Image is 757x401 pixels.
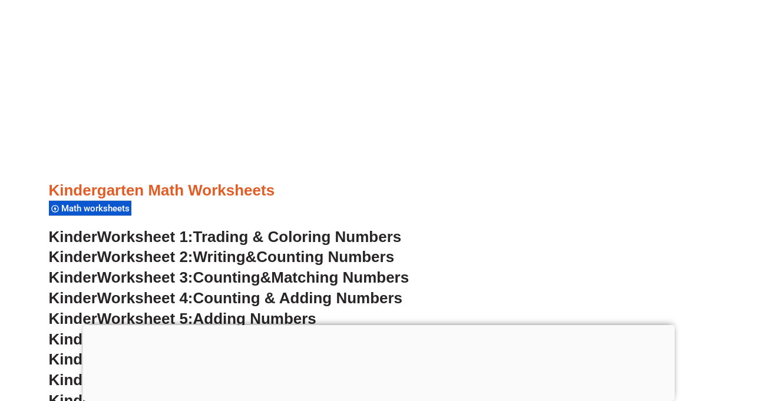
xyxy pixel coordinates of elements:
span: Kinder [49,330,97,348]
span: Worksheet 4: [97,289,193,307]
span: Kinder [49,289,97,307]
span: Counting [193,269,260,286]
span: Worksheet 3: [97,269,193,286]
span: Kinder [49,310,97,327]
h3: Kindergarten Math Worksheets [49,181,709,201]
a: KinderWorksheet 8: Subtracting Numbers [49,371,353,389]
span: Kinder [49,269,97,286]
span: Worksheet 2: [97,248,193,266]
iframe: Advertisement [82,325,675,398]
span: Kinder [49,350,97,368]
a: KinderWorksheet 2:Writing&Counting Numbers [49,248,395,266]
span: Worksheet 1: [97,228,193,246]
iframe: Chat Widget [561,268,757,401]
span: Trading & Coloring Numbers [193,228,402,246]
a: KinderWorksheet 5:Adding Numbers [49,310,316,327]
span: Worksheet 5: [97,310,193,327]
a: KinderWorksheet 6:Missing Numbers [49,330,321,348]
span: Counting & Adding Numbers [193,289,403,307]
span: Writing [193,248,246,266]
span: Counting Numbers [256,248,394,266]
div: Math worksheets [49,200,131,216]
span: Kinder [49,228,97,246]
iframe: Advertisement [49,15,709,180]
a: KinderWorksheet 4:Counting & Adding Numbers [49,289,403,307]
span: Kinder [49,248,97,266]
span: Math worksheets [61,203,133,214]
a: KinderWorksheet 3:Counting&Matching Numbers [49,269,409,286]
a: KinderWorksheet 1:Trading & Coloring Numbers [49,228,402,246]
span: Adding Numbers [193,310,316,327]
span: Kinder [49,371,97,389]
span: Matching Numbers [271,269,409,286]
a: KinderWorksheet 7:Friends of Ten [49,350,297,368]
